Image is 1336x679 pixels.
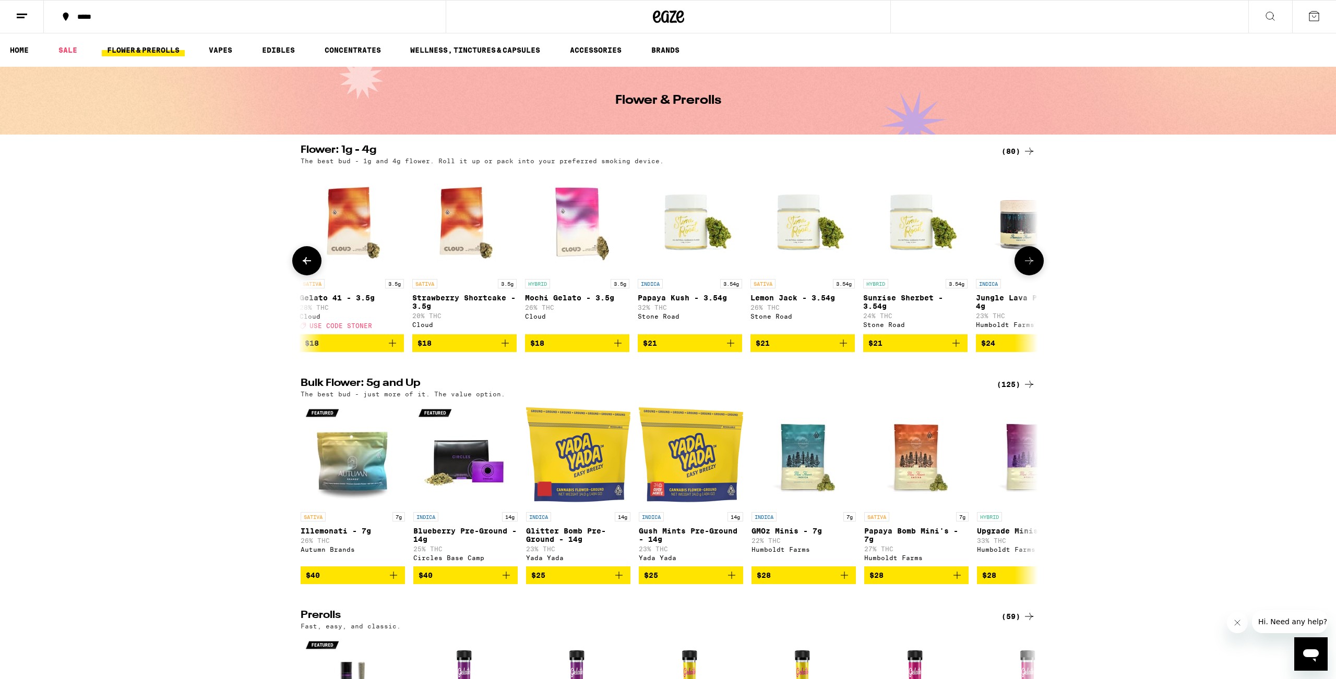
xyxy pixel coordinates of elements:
[305,339,319,347] span: $18
[530,339,544,347] span: $18
[639,527,743,543] p: Gush Mints Pre-Ground - 14g
[863,169,968,274] img: Stone Road - Sunrise Sherbet - 3.54g
[611,279,629,288] p: 3.5g
[412,169,517,334] a: Open page for Strawberry Shortcake - 3.5g from Cloud
[525,294,629,302] p: Mochi Gelato - 3.5g
[727,512,743,522] p: 14g
[976,294,1080,310] p: Jungle Lava Premium - 4g
[412,321,517,328] div: Cloud
[53,44,82,56] a: SALE
[301,403,405,566] a: Open page for Illemonati - 7g from Autumn Brands
[1227,612,1248,633] iframe: Close message
[751,403,856,507] img: Humboldt Farms - GMOz Minis - 7g
[750,313,855,320] div: Stone Road
[646,44,685,56] a: BRANDS
[956,512,969,522] p: 7g
[319,44,386,56] a: CONCENTRATES
[864,527,969,543] p: Papaya Bomb Mini's - 7g
[300,294,404,302] p: Gelato 41 - 3.5g
[863,169,968,334] a: Open page for Sunrise Sherbet - 3.54g from Stone Road
[864,403,969,507] img: Humboldt Farms - Papaya Bomb Mini's - 7g
[751,537,856,544] p: 22% THC
[863,312,968,319] p: 24% THC
[565,44,627,56] a: ACCESSORIES
[750,334,855,352] button: Add to bag
[412,312,517,319] p: 20% THC
[751,566,856,584] button: Add to bag
[525,313,629,320] div: Cloud
[864,512,889,522] p: SATIVA
[720,279,742,288] p: 3.54g
[301,145,984,157] h2: Flower: 1g - 4g
[864,545,969,552] p: 27% THC
[638,169,742,274] img: Stone Road - Papaya Kush - 3.54g
[526,554,630,561] div: Yada Yada
[301,378,984,391] h2: Bulk Flower: 5g and Up
[868,339,882,347] span: $21
[976,321,1080,328] div: Humboldt Farms
[750,279,776,288] p: SATIVA
[946,279,968,288] p: 3.54g
[977,403,1081,507] img: Humboldt Farms - Upgrade Minis - 7g
[385,279,404,288] p: 3.5g
[977,403,1081,566] a: Open page for Upgrade Minis - 7g from Humboldt Farms
[1001,145,1035,157] div: (80)
[750,169,855,274] img: Stone Road - Lemon Jack - 3.54g
[982,571,996,579] span: $28
[525,169,629,334] a: Open page for Mochi Gelato - 3.5g from Cloud
[306,571,320,579] span: $40
[300,334,404,352] button: Add to bag
[531,571,545,579] span: $25
[864,566,969,584] button: Add to bag
[997,378,1035,391] div: (125)
[639,403,743,566] a: Open page for Gush Mints Pre-Ground - 14g from Yada Yada
[638,304,742,311] p: 32% THC
[864,403,969,566] a: Open page for Papaya Bomb Mini's - 7g from Humboldt Farms
[392,512,405,522] p: 7g
[833,279,855,288] p: 3.54g
[638,334,742,352] button: Add to bag
[502,512,518,522] p: 14g
[976,279,1001,288] p: INDICA
[300,169,404,274] img: Cloud - Gelato 41 - 3.5g
[525,279,550,288] p: HYBRID
[1252,610,1328,633] iframe: Message from company
[639,403,743,507] img: Yada Yada - Gush Mints Pre-Ground - 14g
[977,566,1081,584] button: Add to bag
[863,334,968,352] button: Add to bag
[750,304,855,311] p: 26% THC
[413,512,438,522] p: INDICA
[301,610,984,623] h2: Prerolls
[301,512,326,522] p: SATIVA
[639,512,664,522] p: INDICA
[413,545,518,552] p: 25% THC
[750,294,855,302] p: Lemon Jack - 3.54g
[1001,610,1035,623] a: (59)
[526,527,630,543] p: Glitter Bomb Pre-Ground - 14g
[639,545,743,552] p: 23% THC
[525,304,629,311] p: 26% THC
[638,294,742,302] p: Papaya Kush - 3.54g
[525,169,629,274] img: Cloud - Mochi Gelato - 3.5g
[977,527,1081,535] p: Upgrade Minis - 7g
[301,157,664,164] p: The best bud - 1g and 4g flower. Roll it up or pack into your preferred smoking device.
[417,339,432,347] span: $18
[300,279,325,288] p: SATIVA
[863,279,888,288] p: HYBRID
[102,44,185,56] a: FLOWER & PREROLLS
[643,339,657,347] span: $21
[526,512,551,522] p: INDICA
[639,566,743,584] button: Add to bag
[644,571,658,579] span: $25
[301,537,405,544] p: 26% THC
[413,403,518,507] img: Circles Base Camp - Blueberry Pre-Ground - 14g
[638,169,742,334] a: Open page for Papaya Kush - 3.54g from Stone Road
[615,512,630,522] p: 14g
[498,279,517,288] p: 3.5g
[300,313,404,320] div: Cloud
[976,334,1080,352] button: Add to bag
[413,527,518,543] p: Blueberry Pre-Ground - 14g
[977,546,1081,553] div: Humboldt Farms
[5,44,34,56] a: HOME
